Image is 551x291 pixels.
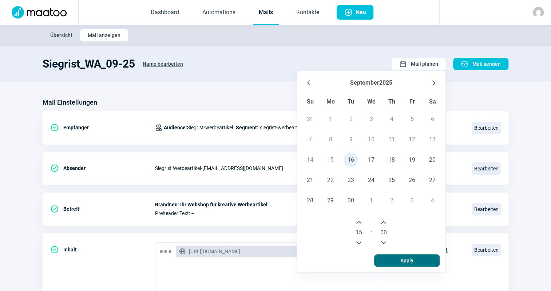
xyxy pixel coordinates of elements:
[320,109,341,129] td: 1
[320,150,341,170] td: 15
[453,58,508,70] button: Mail senden
[348,98,354,105] span: Tu
[50,161,155,175] div: Absender
[356,228,362,237] span: 15
[409,98,415,105] span: Fr
[422,150,443,170] td: 20
[429,98,436,105] span: Sa
[381,150,402,170] td: 18
[323,173,338,187] span: 22
[50,120,155,135] div: Empfänger
[411,58,438,70] span: Mail planen
[361,129,381,150] td: 10
[341,109,361,129] td: 2
[297,71,445,254] div: Choose Date
[7,6,71,19] img: Logo
[155,202,463,207] span: Brandneu: Ihr Webshop für kreative Werbeartikel
[353,237,365,248] button: Previous Hour
[300,109,320,129] td: 31
[400,255,413,266] span: Apply
[384,153,399,167] span: 18
[341,190,361,211] td: 30
[303,173,317,187] span: 21
[405,173,419,187] span: 26
[341,129,361,150] td: 9
[402,170,422,190] td: 26
[300,129,320,150] td: 7
[381,190,402,211] td: 2
[378,217,389,228] button: Next Minute
[378,237,389,248] button: Previous Minute
[388,98,395,105] span: Th
[350,77,379,89] button: Choose Month
[381,109,402,129] td: 4
[164,123,233,132] span: Siegrist-werbeartikel
[422,170,443,190] td: 27
[428,77,440,89] button: Next Month
[189,248,240,255] span: [URL][DOMAIN_NAME]
[320,190,341,211] td: 29
[533,7,544,18] img: avatar
[135,57,191,70] button: Name bearbeiten
[323,193,338,208] span: 29
[425,153,440,167] span: 20
[236,123,258,132] span: Segment:
[384,173,399,187] span: 25
[392,58,446,70] button: Mail planen
[341,150,361,170] td: 16
[361,190,381,211] td: 1
[344,173,358,187] span: 23
[300,150,320,170] td: 14
[300,190,320,211] td: 28
[370,228,372,237] span: :
[344,193,358,208] span: 30
[472,203,501,215] span: Bearbeiten
[88,29,120,41] span: Mail anzeigen
[164,125,187,130] span: Audience:
[402,190,422,211] td: 3
[353,217,365,228] button: Next Hour
[402,109,422,129] td: 5
[361,170,381,190] td: 24
[145,1,185,25] a: Dashboard
[303,77,314,89] button: Previous Month
[364,153,378,167] span: 17
[80,29,128,41] button: Mail anzeigen
[307,98,314,105] span: Su
[341,170,361,190] td: 23
[361,109,381,129] td: 3
[422,109,443,129] td: 6
[155,161,463,175] div: Siegrist Werbeartikel - [EMAIL_ADDRESS][DOMAIN_NAME]
[155,210,463,216] span: Preheader Text: –
[253,1,279,25] a: Mails
[356,5,366,20] span: Neu
[155,120,349,135] div: siegrist-werbeartikel-subscribers (1782)
[344,153,358,167] span: 16
[50,202,155,216] div: Betreff
[374,254,440,267] button: Apply
[381,170,402,190] td: 25
[367,98,376,105] span: We
[300,170,320,190] td: 21
[326,98,335,105] span: Mo
[337,5,373,20] button: Neu
[361,150,381,170] td: 17
[405,153,419,167] span: 19
[402,150,422,170] td: 19
[379,77,392,89] button: Choose Year
[381,129,402,150] td: 11
[290,1,325,25] a: Kontakte
[43,29,80,41] button: Übersicht
[472,244,501,256] span: Bearbeiten
[364,173,378,187] span: 24
[43,57,135,70] h1: Siegrist_WA_09-25
[422,190,443,211] td: 4
[143,58,183,70] span: Name bearbeiten
[320,129,341,150] td: 8
[472,122,501,134] span: Bearbeiten
[303,193,317,208] span: 28
[320,170,341,190] td: 22
[50,29,72,41] span: Übersicht
[402,129,422,150] td: 12
[422,129,443,150] td: 13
